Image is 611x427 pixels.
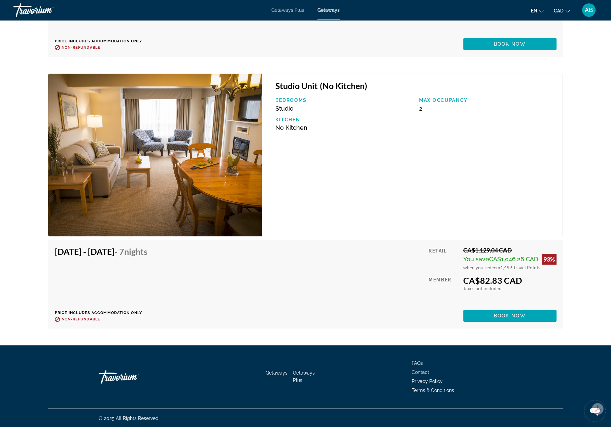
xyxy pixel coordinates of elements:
[275,124,307,131] span: No Kitchen
[55,246,147,257] h4: [DATE] - [DATE]
[554,8,564,13] span: CAD
[494,313,526,318] span: Book now
[412,379,443,384] a: Privacy Policy
[412,360,423,366] a: FAQs
[463,310,556,322] button: Book now
[48,74,262,236] img: Club Cranberry
[494,41,526,47] span: Book now
[463,246,556,254] div: CA$1,129.04 CAD
[99,416,160,421] span: © 2025 All Rights Reserved.
[429,246,458,270] div: Retail
[275,81,556,91] h3: Studio Unit (No Kitchen)
[554,6,570,15] button: Change currency
[463,285,502,291] span: Taxes not included
[531,8,537,13] span: en
[463,256,489,263] span: You save
[55,311,152,315] p: Price includes accommodation only
[584,400,606,422] iframe: Button to launch messaging window
[580,3,598,17] button: User Menu
[531,6,544,15] button: Change language
[275,117,412,122] p: Kitchen
[275,98,412,103] p: Bedrooms
[419,98,556,103] p: Max Occupancy
[463,38,556,50] button: Book now
[275,105,294,112] span: Studio
[13,1,81,19] a: Travorium
[99,367,166,387] a: Go Home
[266,370,287,376] a: Getaways
[542,254,556,265] div: 93%
[463,275,556,285] div: CA$82.83 CAD
[500,265,540,270] span: 1,499 Travel Points
[293,370,315,383] a: Getaways Plus
[429,275,458,305] div: Member
[419,105,422,112] span: 2
[62,45,100,50] span: Non-refundable
[124,246,147,257] span: Nights
[114,246,147,257] span: - 7
[412,388,454,393] a: Terms & Conditions
[317,7,340,13] a: Getaways
[585,7,593,13] span: AB
[271,7,304,13] a: Getaways Plus
[62,317,100,321] span: Non-refundable
[489,256,538,263] span: CA$1,046.26 CAD
[412,370,429,375] a: Contact
[55,39,152,43] p: Price includes accommodation only
[463,265,500,270] span: when you redeem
